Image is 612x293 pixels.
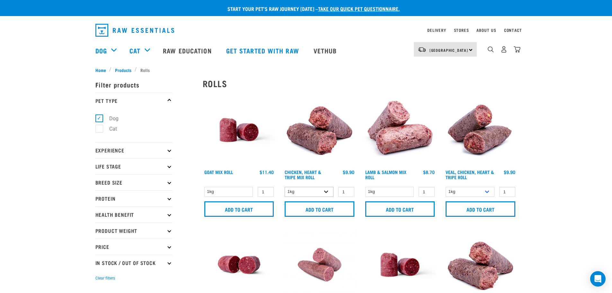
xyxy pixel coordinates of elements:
[444,94,517,167] img: 1263 Chicken Organ Roll 02
[95,67,110,73] a: Home
[285,201,354,217] input: Add to cart
[95,93,173,109] p: Pet Type
[203,94,276,167] img: Raw Essentials Chicken Lamb Beef Bulk Minced Raw Dog Food Roll Unwrapped
[99,125,120,133] label: Cat
[499,187,515,197] input: 1
[204,171,233,173] a: Goat Mix Roll
[318,7,400,10] a: take our quick pet questionnaire.
[488,46,494,52] img: home-icon-1@2x.png
[343,169,354,175] div: $9.90
[95,275,115,281] button: Clear filters
[95,158,173,174] p: Life Stage
[418,47,426,52] img: van-moving.png
[307,38,345,63] a: Vethub
[427,29,446,31] a: Delivery
[454,29,469,31] a: Stores
[111,67,135,73] a: Products
[95,24,174,37] img: Raw Essentials Logo
[95,142,173,158] p: Experience
[364,94,437,167] img: 1261 Lamb Salmon Roll 01
[220,38,307,63] a: Get started with Raw
[504,29,522,31] a: Contact
[501,46,507,53] img: user.png
[338,187,354,197] input: 1
[430,49,468,51] span: [GEOGRAPHIC_DATA]
[260,169,274,175] div: $11.40
[423,169,435,175] div: $8.70
[95,190,173,206] p: Protein
[446,171,494,178] a: Veal, Chicken, Heart & Tripe Roll
[95,255,173,271] p: In Stock / Out Of Stock
[283,94,356,167] img: Chicken Heart Tripe Roll 01
[156,38,219,63] a: Raw Education
[504,169,515,175] div: $9.90
[95,223,173,239] p: Product Weight
[365,171,406,178] a: Lamb & Salmon Mix Roll
[203,78,517,88] h2: Rolls
[476,29,496,31] a: About Us
[258,187,274,197] input: 1
[95,67,517,73] nav: breadcrumbs
[365,201,435,217] input: Add to cart
[285,171,321,178] a: Chicken, Heart & Tripe Mix Roll
[99,114,121,123] label: Dog
[115,67,131,73] span: Products
[514,46,520,53] img: home-icon@2x.png
[95,46,107,55] a: Dog
[90,21,522,39] nav: dropdown navigation
[95,77,173,93] p: Filter products
[95,239,173,255] p: Price
[95,206,173,223] p: Health Benefit
[446,201,515,217] input: Add to cart
[95,67,106,73] span: Home
[204,201,274,217] input: Add to cart
[419,187,435,197] input: 1
[129,46,140,55] a: Cat
[590,271,606,287] div: Open Intercom Messenger
[95,174,173,190] p: Breed Size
